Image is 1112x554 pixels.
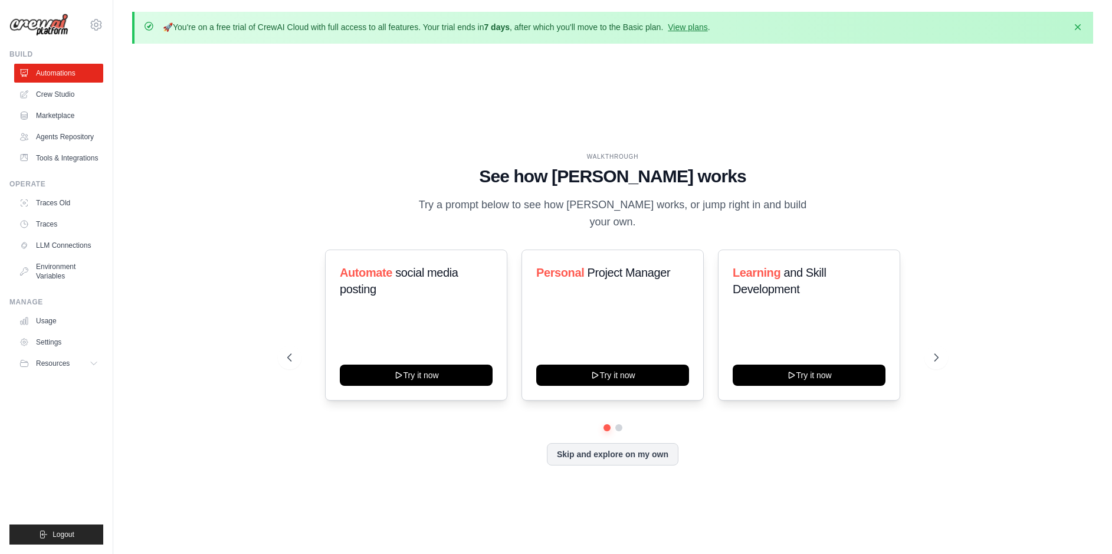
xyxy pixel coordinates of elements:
[53,530,74,539] span: Logout
[9,525,103,545] button: Logout
[668,22,707,32] a: View plans
[733,266,780,279] span: Learning
[340,365,493,386] button: Try it now
[14,64,103,83] a: Automations
[14,354,103,373] button: Resources
[163,22,173,32] strong: 🚀
[587,266,670,279] span: Project Manager
[36,359,70,368] span: Resources
[14,127,103,146] a: Agents Repository
[536,365,689,386] button: Try it now
[14,149,103,168] a: Tools & Integrations
[14,194,103,212] a: Traces Old
[14,106,103,125] a: Marketplace
[163,21,710,33] p: You're on a free trial of CrewAI Cloud with full access to all features. Your trial ends in , aft...
[415,196,811,231] p: Try a prompt below to see how [PERSON_NAME] works, or jump right in and build your own.
[547,443,678,466] button: Skip and explore on my own
[9,179,103,189] div: Operate
[287,152,939,161] div: WALKTHROUGH
[14,257,103,286] a: Environment Variables
[9,297,103,307] div: Manage
[733,365,885,386] button: Try it now
[14,215,103,234] a: Traces
[536,266,584,279] span: Personal
[14,236,103,255] a: LLM Connections
[14,333,103,352] a: Settings
[9,14,68,37] img: Logo
[484,22,510,32] strong: 7 days
[340,266,392,279] span: Automate
[287,166,939,187] h1: See how [PERSON_NAME] works
[14,85,103,104] a: Crew Studio
[9,50,103,59] div: Build
[14,312,103,330] a: Usage
[340,266,458,296] span: social media posting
